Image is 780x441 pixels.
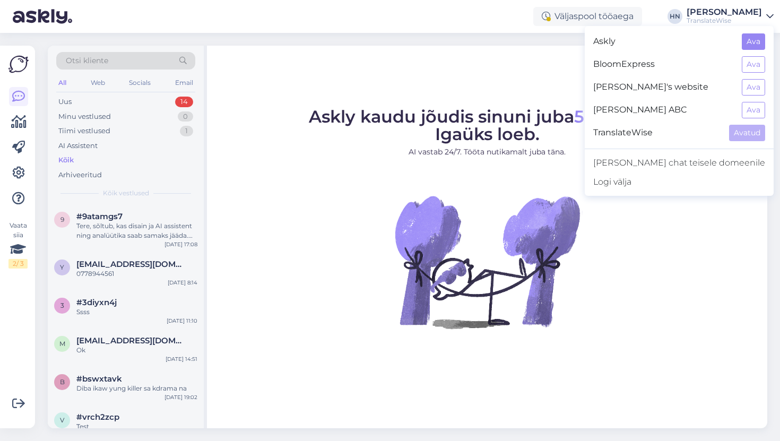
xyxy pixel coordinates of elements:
div: 0 [178,111,193,122]
div: Socials [127,76,153,90]
div: Test [76,422,197,431]
span: TranslateWise [593,125,721,141]
div: [DATE] 17:08 [164,240,197,248]
a: [PERSON_NAME] chat teisele domeenile [585,153,774,172]
button: Ava [742,102,765,118]
span: Kõik vestlused [103,188,149,198]
span: 9 [60,215,64,223]
div: 1 [180,126,193,136]
span: y [60,263,64,271]
div: [DATE] 14:51 [166,355,197,363]
div: Arhiveeritud [58,170,102,180]
span: #bswxtavk [76,374,122,384]
span: [PERSON_NAME] ABC [593,102,733,118]
span: Otsi kliente [66,55,108,66]
a: [PERSON_NAME]TranslateWise [687,8,774,25]
div: [DATE] 11:10 [167,317,197,325]
span: #vrch2zcp [76,412,119,422]
span: maillipart28@gmail.com [76,336,187,345]
div: HN [668,9,682,24]
span: b [60,378,65,386]
span: #3diyxn4j [76,298,117,307]
span: 3 [60,301,64,309]
div: Vaata siia [8,221,28,269]
div: TranslateWise [687,16,762,25]
span: #9atamgs7 [76,212,123,221]
div: [PERSON_NAME] [687,8,762,16]
div: Uus [58,97,72,107]
span: v [60,416,64,424]
div: Kõik [58,155,74,166]
div: [DATE] 19:02 [164,393,197,401]
div: Diba ikaw yung killer sa kdrama na [76,384,197,393]
div: [DATE] 8:14 [168,279,197,287]
div: AI Assistent [58,141,98,151]
button: Ava [742,79,765,96]
span: [PERSON_NAME]'s website [593,79,733,96]
img: No Chat active [392,166,583,357]
button: Ava [742,56,765,73]
span: 546 [574,106,606,127]
div: Ssss [76,307,197,317]
div: Logi välja [585,172,774,192]
span: Askly kaudu jõudis sinuni juba klienti. Igaüks loeb. [309,106,665,144]
div: Väljaspool tööaega [533,7,642,26]
span: BloomExpress [593,56,733,73]
div: Minu vestlused [58,111,111,122]
div: Ok [76,345,197,355]
span: Askly [593,33,733,50]
p: AI vastab 24/7. Tööta nutikamalt juba täna. [309,146,665,158]
button: Avatud [729,125,765,141]
button: Ava [742,33,765,50]
span: yasserforspeed999@gmail.com [76,260,187,269]
div: 14 [175,97,193,107]
img: Askly Logo [8,54,29,74]
div: Tiimi vestlused [58,126,110,136]
div: Web [89,76,107,90]
span: m [59,340,65,348]
div: 2 / 3 [8,259,28,269]
div: Tere, sõltub, kas disain ja AI assistent ning analüütika saab samaks jääda. Kui jah, saab [PERSON... [76,221,197,240]
div: 0778944561 [76,269,197,279]
div: Email [173,76,195,90]
div: All [56,76,68,90]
